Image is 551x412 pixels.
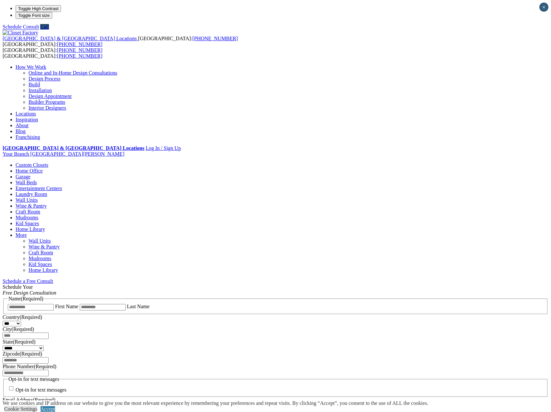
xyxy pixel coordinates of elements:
em: Free Design Consultation [3,290,56,296]
a: Mudrooms [29,256,51,261]
span: (Required) [19,314,42,320]
span: [GEOGRAPHIC_DATA] & [GEOGRAPHIC_DATA] Locations [3,36,137,41]
a: [PHONE_NUMBER] [57,42,102,47]
a: Wall Units [29,238,51,244]
a: Cookie Settings [4,406,37,412]
a: Online and In-Home Design Consultations [29,70,117,76]
a: [GEOGRAPHIC_DATA] & [GEOGRAPHIC_DATA] Locations [3,36,138,41]
a: Kid Spaces [29,261,52,267]
a: Franchising [16,134,40,140]
span: Your Branch [3,151,29,157]
img: Closet Factory [3,30,38,36]
label: First Name [55,304,78,309]
a: Wall Beds [16,180,37,185]
a: [PHONE_NUMBER] [57,47,102,53]
a: Design Process [29,76,60,81]
span: (Required) [34,364,56,369]
a: Call [40,24,49,30]
a: Home Library [29,267,58,273]
a: Wine & Pantry [29,244,60,249]
span: (Required) [13,339,35,345]
a: Custom Closets [16,162,48,168]
span: [GEOGRAPHIC_DATA]: [GEOGRAPHIC_DATA]: [3,47,102,59]
a: Mudrooms [16,215,38,220]
label: Email Address [3,397,55,403]
a: Wall Units [16,197,38,203]
a: Schedule a Free Consult (opens a dropdown menu) [3,278,53,284]
a: Laundry Room [16,191,47,197]
a: Craft Room [29,250,53,255]
span: (Required) [12,326,34,332]
span: Toggle Font size [18,13,50,18]
a: More menu text will display only on big screen [16,232,27,238]
button: Close [539,3,548,12]
a: Installation [29,88,52,93]
label: Country [3,314,42,320]
a: How We Work [16,64,46,70]
span: (Required) [19,351,42,357]
div: We use cookies and IP address on our website to give you the most relevant experience by remember... [3,400,428,406]
a: Accept [41,406,55,412]
a: Kid Spaces [16,221,39,226]
button: Toggle High Contrast [16,5,61,12]
label: Phone Number [3,364,56,369]
a: Design Appointment [29,93,72,99]
a: Wine & Pantry [16,203,47,209]
span: (Required) [21,296,43,301]
legend: Name [8,296,44,302]
a: Inspiration [16,117,38,122]
a: Interior Designers [29,105,66,111]
a: [PHONE_NUMBER] [57,53,102,59]
a: Locations [16,111,36,116]
span: (Required) [33,397,55,403]
a: Build [29,82,40,87]
label: State [3,339,35,345]
label: City [3,326,34,332]
a: Builder Programs [29,99,65,105]
a: Your Branch [GEOGRAPHIC_DATA][PERSON_NAME] [3,151,124,157]
span: [GEOGRAPHIC_DATA]: [GEOGRAPHIC_DATA]: [3,36,238,47]
label: Last Name [127,304,150,309]
span: Schedule Your [3,284,56,296]
a: Home Office [16,168,43,174]
a: [GEOGRAPHIC_DATA] & [GEOGRAPHIC_DATA] Locations [3,145,144,151]
a: Blog [16,128,26,134]
span: Toggle High Contrast [18,6,58,11]
a: Entertainment Centers [16,186,62,191]
legend: Opt-in for text messages [8,376,60,382]
label: Zipcode [3,351,42,357]
a: Garage [16,174,30,179]
a: Home Library [16,226,45,232]
label: Opt-in for text messages [16,387,66,393]
a: About [16,123,29,128]
a: [PHONE_NUMBER] [192,36,238,41]
a: Log In / Sign Up [146,145,181,151]
span: [GEOGRAPHIC_DATA][PERSON_NAME] [30,151,124,157]
button: Toggle Font size [16,12,52,19]
a: Schedule Consult [3,24,39,30]
a: Craft Room [16,209,40,214]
